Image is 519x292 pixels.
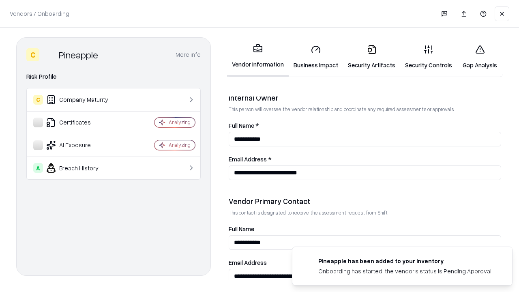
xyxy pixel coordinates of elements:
div: Analyzing [169,119,191,126]
div: Vendor Primary Contact [229,196,501,206]
p: Vendors / Onboarding [10,9,69,18]
a: Security Controls [400,38,457,76]
label: Email Address [229,260,501,266]
div: Analyzing [169,142,191,148]
img: pineappleenergy.com [302,257,312,266]
a: Security Artifacts [343,38,400,76]
a: Gap Analysis [457,38,503,76]
div: Onboarding has started, the vendor's status is Pending Approval. [318,267,493,275]
div: A [33,163,43,173]
div: Pineapple has been added to your inventory [318,257,493,265]
label: Email Address * [229,156,501,162]
div: Pineapple [59,48,98,61]
p: This person will oversee the vendor relationship and coordinate any required assessments or appro... [229,106,501,113]
div: Breach History [33,163,130,173]
label: Full Name [229,226,501,232]
a: Business Impact [289,38,343,76]
div: Risk Profile [26,72,201,82]
div: C [33,95,43,105]
button: More info [176,47,201,62]
a: Vendor Information [227,37,289,77]
p: This contact is designated to receive the assessment request from Shift [229,209,501,216]
label: Full Name * [229,122,501,129]
div: Company Maturity [33,95,130,105]
div: AI Exposure [33,140,130,150]
img: Pineapple [43,48,56,61]
div: C [26,48,39,61]
div: Internal Owner [229,93,501,103]
div: Certificates [33,118,130,127]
